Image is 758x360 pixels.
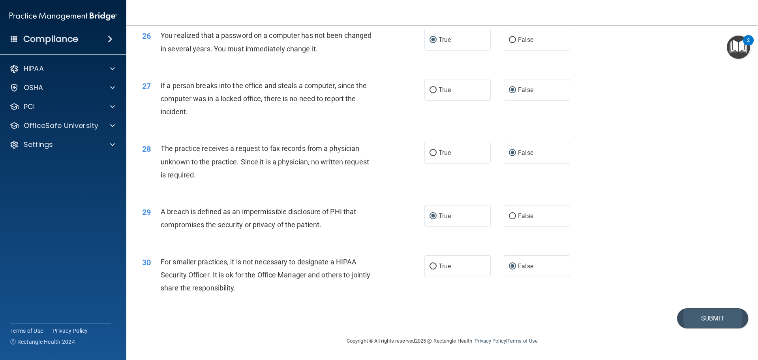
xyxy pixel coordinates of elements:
[142,144,151,154] span: 28
[430,87,437,93] input: True
[439,262,451,270] span: True
[677,308,748,328] button: Submit
[161,144,369,179] span: The practice receives a request to fax records from a physician unknown to the practice. Since it...
[509,37,516,43] input: False
[142,31,151,41] span: 26
[518,36,533,43] span: False
[24,140,53,149] p: Settings
[509,87,516,93] input: False
[10,327,43,335] a: Terms of Use
[9,64,115,74] a: HIPAA
[298,328,586,354] div: Copyright © All rights reserved 2025 @ Rectangle Health | |
[509,213,516,219] input: False
[507,338,538,344] a: Terms of Use
[24,64,44,74] p: HIPAA
[719,305,749,335] iframe: Drift Widget Chat Controller
[439,212,451,220] span: True
[509,264,516,270] input: False
[9,102,115,111] a: PCI
[142,207,151,217] span: 29
[142,81,151,91] span: 27
[53,327,88,335] a: Privacy Policy
[24,83,43,92] p: OSHA
[439,86,451,94] span: True
[24,102,35,111] p: PCI
[439,36,451,43] span: True
[430,264,437,270] input: True
[23,34,78,45] h4: Compliance
[9,8,117,24] img: PMB logo
[430,213,437,219] input: True
[439,149,451,156] span: True
[161,31,371,53] span: You realized that a password on a computer has not been changed in several years. You must immedi...
[9,140,115,149] a: Settings
[518,212,533,220] span: False
[475,338,506,344] a: Privacy Policy
[9,83,115,92] a: OSHA
[9,121,115,130] a: OfficeSafe University
[10,338,75,346] span: Ⓒ Rectangle Health 2024
[161,81,367,116] span: If a person breaks into the office and steals a computer, since the computer was in a locked offi...
[24,121,98,130] p: OfficeSafe University
[518,262,533,270] span: False
[727,36,750,59] button: Open Resource Center, 2 new notifications
[509,150,516,156] input: False
[518,149,533,156] span: False
[747,40,750,51] div: 2
[161,207,356,229] span: A breach is defined as an impermissible disclosure of PHI that compromises the security or privac...
[161,258,370,292] span: For smaller practices, it is not necessary to designate a HIPAA Security Officer. It is ok for th...
[518,86,533,94] span: False
[142,258,151,267] span: 30
[430,150,437,156] input: True
[430,37,437,43] input: True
